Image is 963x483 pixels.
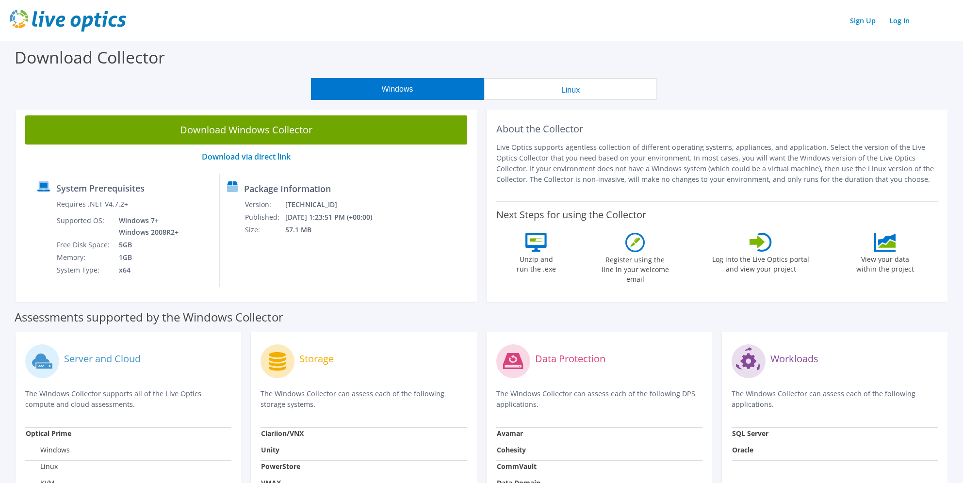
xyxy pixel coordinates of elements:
[261,388,467,410] p: The Windows Collector can assess each of the following storage systems.
[10,10,126,32] img: live_optics_svg.svg
[64,354,141,364] label: Server and Cloud
[244,184,331,193] label: Package Information
[112,239,180,251] td: 5GB
[599,252,671,284] label: Register using the line in your welcome email
[57,199,128,209] label: Requires .NET V4.7.2+
[496,142,938,185] p: Live Optics supports agentless collection of different operating systems, appliances, and applica...
[496,123,938,135] h2: About the Collector
[285,198,385,211] td: [TECHNICAL_ID]
[25,388,231,410] p: The Windows Collector supports all of the Live Optics compute and cloud assessments.
[112,264,180,276] td: x64
[732,429,768,438] strong: SQL Server
[285,211,385,224] td: [DATE] 1:23:51 PM (+00:00)
[56,264,112,276] td: System Type:
[732,445,753,454] strong: Oracle
[26,462,58,471] label: Linux
[732,388,938,410] p: The Windows Collector can assess each of the following applications.
[245,198,285,211] td: Version:
[712,252,810,274] label: Log into the Live Optics portal and view your project
[15,312,283,322] label: Assessments supported by the Windows Collector
[535,354,605,364] label: Data Protection
[202,151,291,162] a: Download via direct link
[484,78,657,100] button: Linux
[496,388,702,410] p: The Windows Collector can assess each of the following DPS applications.
[514,252,558,274] label: Unzip and run the .exe
[56,239,112,251] td: Free Disk Space:
[299,354,334,364] label: Storage
[497,429,523,438] strong: Avamar
[311,78,484,100] button: Windows
[285,224,385,236] td: 57.1 MB
[56,251,112,264] td: Memory:
[245,211,285,224] td: Published:
[770,354,818,364] label: Workloads
[496,209,646,221] label: Next Steps for using the Collector
[26,429,71,438] strong: Optical Prime
[497,445,526,454] strong: Cohesity
[884,14,914,28] a: Log In
[245,224,285,236] td: Size:
[845,14,881,28] a: Sign Up
[25,115,467,145] a: Download Windows Collector
[497,462,537,471] strong: CommVault
[56,214,112,239] td: Supported OS:
[112,214,180,239] td: Windows 7+ Windows 2008R2+
[261,445,279,454] strong: Unity
[112,251,180,264] td: 1GB
[261,429,304,438] strong: Clariion/VNX
[26,445,70,455] label: Windows
[261,462,300,471] strong: PowerStore
[850,252,920,274] label: View your data within the project
[56,183,145,193] label: System Prerequisites
[15,46,165,68] label: Download Collector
